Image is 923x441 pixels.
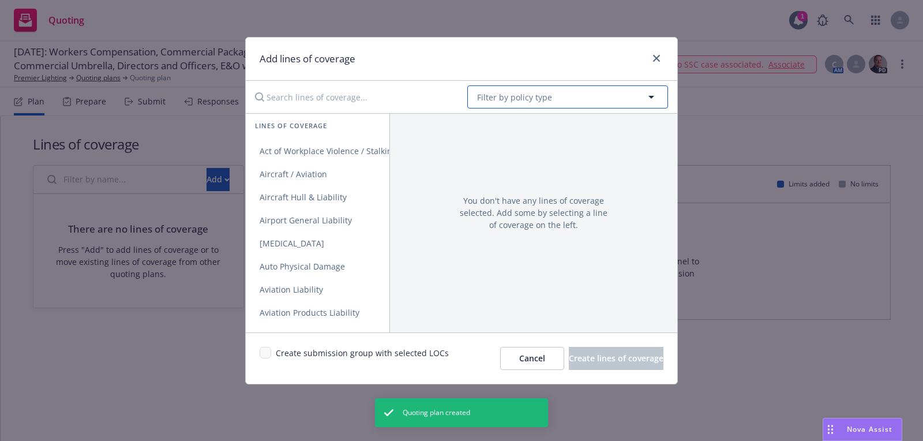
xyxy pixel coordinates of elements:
[246,215,366,226] span: Airport General Liability
[403,408,470,418] span: Quoting plan created
[246,284,337,295] span: Aviation Liability
[823,418,838,440] div: Drag to move
[246,261,359,272] span: Auto Physical Damage
[246,145,438,156] span: Act of Workplace Violence / Stalking Threat
[246,307,373,318] span: Aviation Products Liability
[260,51,355,66] h1: Add lines of coverage
[519,353,545,364] span: Cancel
[246,192,361,203] span: Aircraft Hull & Liability
[276,347,449,370] span: Create submission group with selected LOCs
[459,195,608,231] span: You don't have any lines of coverage selected. Add some by selecting a line of coverage on the left.
[467,85,668,109] button: Filter by policy type
[246,330,338,341] span: Blanket Accident
[823,418,902,441] button: Nova Assist
[569,347,663,370] button: Create lines of coverage
[255,121,327,130] span: Lines of coverage
[847,424,892,434] span: Nova Assist
[246,169,341,180] span: Aircraft / Aviation
[246,238,338,249] span: [MEDICAL_DATA]
[650,51,663,65] a: close
[248,85,458,109] input: Search lines of coverage...
[500,347,564,370] button: Cancel
[569,353,663,364] span: Create lines of coverage
[477,91,552,103] span: Filter by policy type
